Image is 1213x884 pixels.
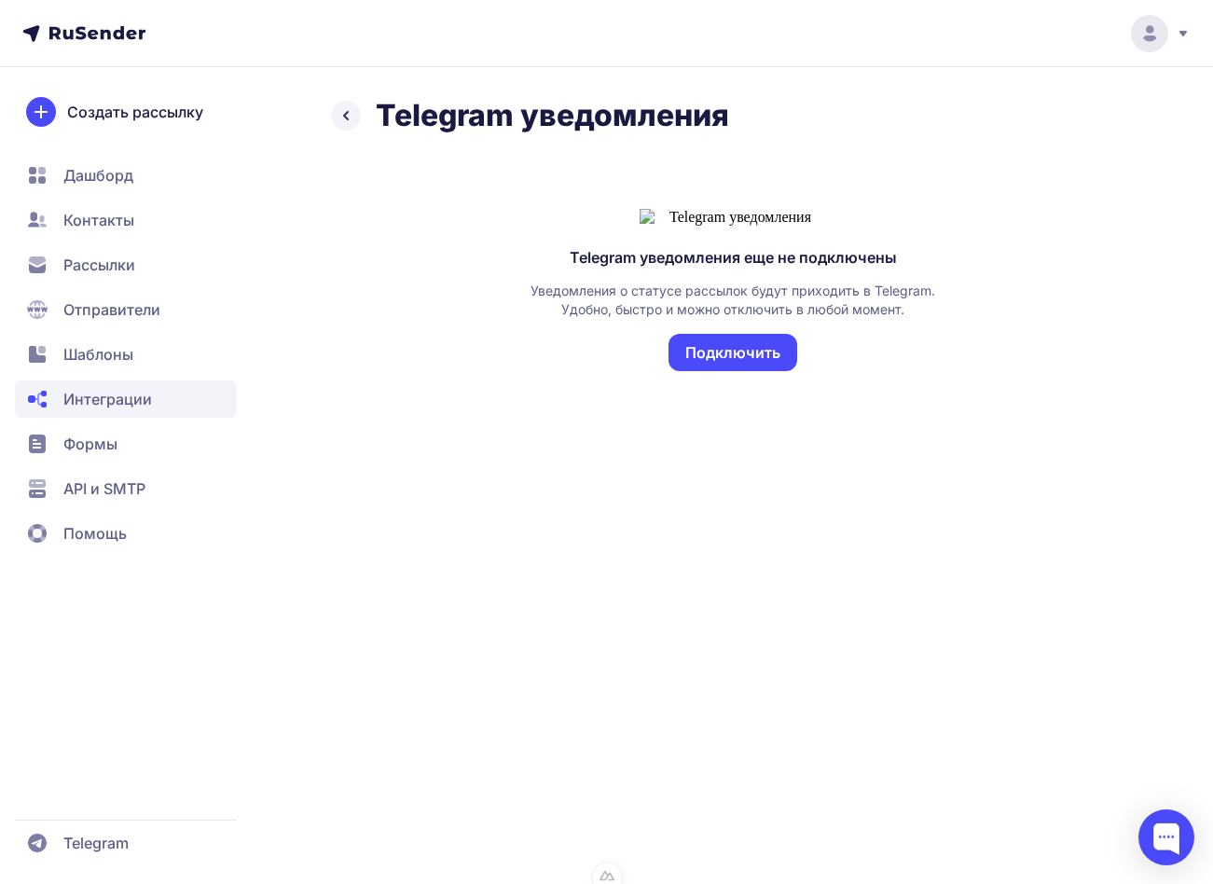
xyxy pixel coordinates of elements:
[528,282,938,319] div: Уведомления о статусе рассылок будут приходить в Telegram. Удобно, быстро и можно отключить в люб...
[669,334,797,371] button: Подключить
[67,101,203,123] span: Создать рассылку
[63,522,127,545] span: Помощь
[63,832,129,854] span: Telegram
[63,343,133,366] span: Шаблоны
[63,388,152,410] span: Интеграции
[63,298,160,321] span: Отправители
[63,433,117,455] span: Формы
[640,209,826,226] img: Telegram уведомления
[63,254,135,276] span: Рассылки
[63,209,134,231] span: Контакты
[376,97,729,134] h2: Telegram уведомления
[570,248,897,267] div: Telegram уведомления еще не подключены
[15,824,237,862] a: Telegram
[63,164,133,186] span: Дашборд
[63,477,145,500] span: API и SMTP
